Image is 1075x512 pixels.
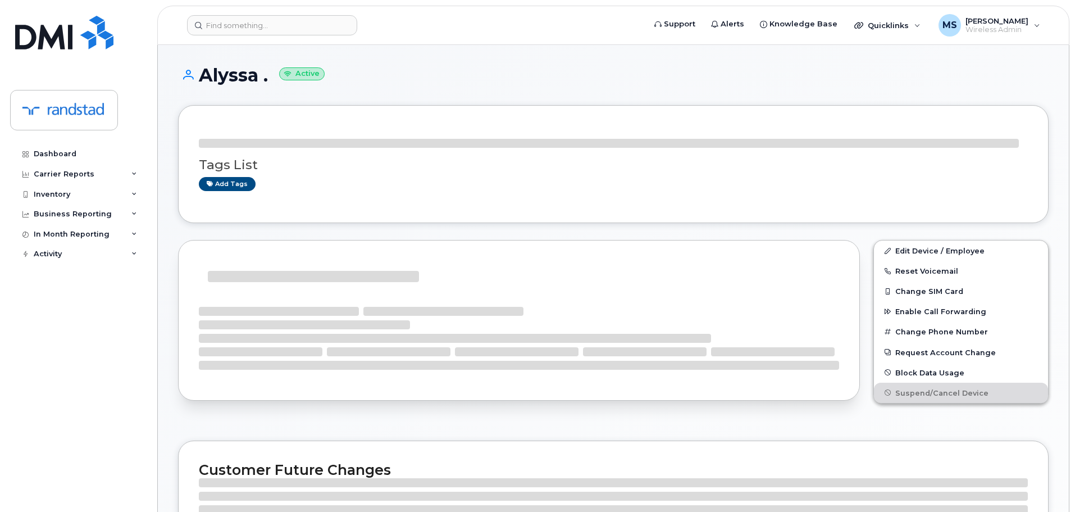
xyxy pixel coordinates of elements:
button: Request Account Change [874,342,1048,363]
span: Enable Call Forwarding [895,307,986,316]
a: Add tags [199,177,256,191]
h3: Tags List [199,158,1028,172]
a: Edit Device / Employee [874,241,1048,261]
button: Suspend/Cancel Device [874,383,1048,403]
button: Change SIM Card [874,281,1048,301]
button: Block Data Usage [874,363,1048,383]
button: Change Phone Number [874,321,1048,342]
span: Suspend/Cancel Device [895,388,989,397]
button: Reset Voicemail [874,261,1048,281]
small: Active [279,67,325,80]
h1: Alyssa . [178,65,1049,85]
button: Enable Call Forwarding [874,301,1048,321]
h2: Customer Future Changes [199,461,1028,478]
